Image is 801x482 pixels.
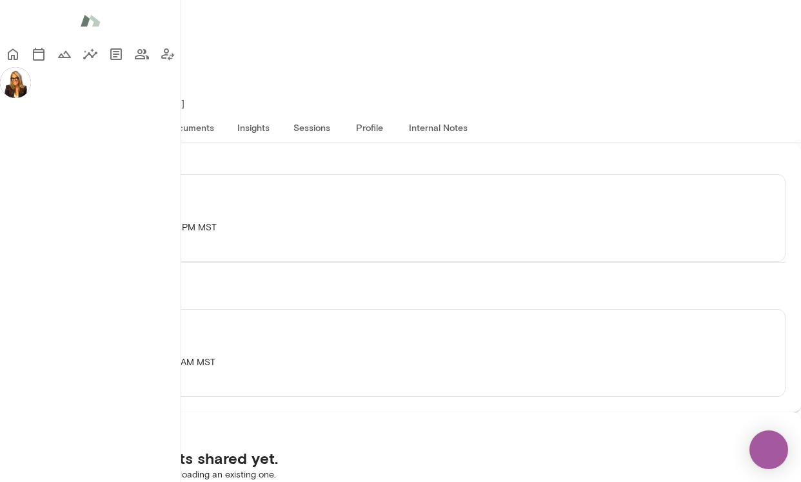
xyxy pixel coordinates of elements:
[15,159,786,174] h6: Next session [DATE]
[15,294,786,309] h6: Previous session
[282,112,341,143] button: Sessions
[80,8,101,33] img: Mento
[399,112,478,143] button: Internal Notes
[16,206,785,221] h6: Biweekly Coaching Session
[77,41,103,67] button: Insights
[224,112,282,143] button: Insights
[129,41,155,67] button: Members
[15,468,786,481] p: Start by creating a new document or uploading an existing one.
[156,112,224,143] button: Documents
[15,448,786,468] h5: There are no documents shared yet.
[52,41,77,67] button: Growth Plan
[341,112,399,143] button: Profile
[16,221,785,234] p: [PERSON_NAME] · [DATE] · 5:00 PM-6:00 PM MST
[26,41,52,67] button: Sessions
[16,341,785,356] h6: Chemistry Call
[16,356,785,369] p: [PERSON_NAME] · [DATE] · 8:00 AM-8:30 AM MST
[155,41,181,67] button: Client app
[103,41,129,67] button: Documents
